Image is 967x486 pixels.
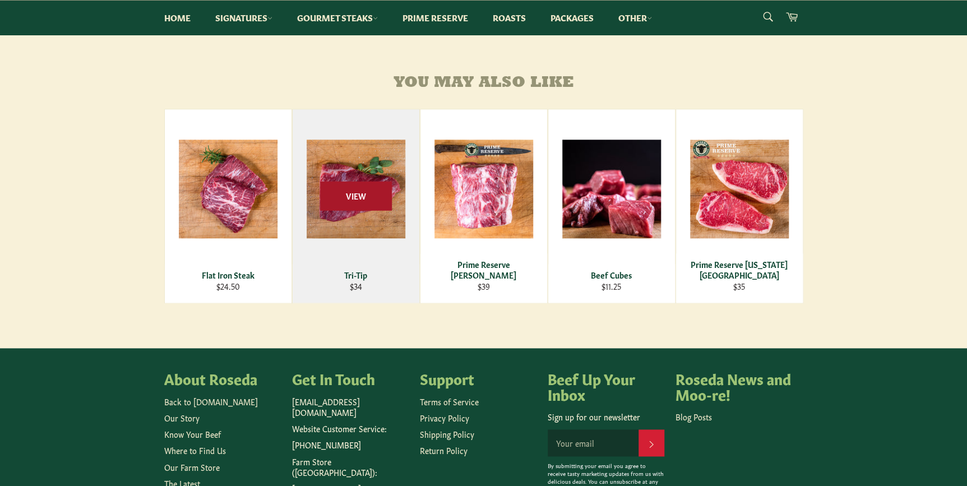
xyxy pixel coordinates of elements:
p: Farm Store ([GEOGRAPHIC_DATA]): [292,456,409,478]
p: Sign up for our newsletter [548,411,664,422]
h4: Beef Up Your Inbox [548,371,664,401]
a: Beef Cubes Beef Cubes $11.25 [548,109,675,303]
img: Prime Reserve New York Strip [690,140,789,238]
div: Prime Reserve [PERSON_NAME] [427,259,540,281]
a: Roasts [482,1,537,35]
a: Privacy Policy [420,412,469,423]
a: Blog Posts [675,411,712,422]
a: Where to Find Us [164,445,226,456]
img: Beef Cubes [562,140,661,238]
h4: About Roseda [164,371,281,386]
a: Flat Iron Steak Flat Iron Steak $24.50 [164,109,292,303]
div: Tri-Tip [299,270,412,280]
div: $39 [427,281,540,291]
a: Prime Reserve New York Strip Prime Reserve [US_STATE][GEOGRAPHIC_DATA] $35 [675,109,803,303]
div: Flat Iron Steak [172,270,284,280]
a: Tri-Tip Tri-Tip $34 View [292,109,420,303]
h4: You may also like [164,75,803,92]
a: Signatures [204,1,284,35]
h4: Roseda News and Moo-re! [675,371,792,401]
input: Your email [548,429,639,456]
a: Prime Reserve [391,1,479,35]
p: Website Customer Service: [292,423,409,434]
h4: Get In Touch [292,371,409,386]
div: $24.50 [172,281,284,291]
p: [EMAIL_ADDRESS][DOMAIN_NAME] [292,396,409,418]
a: Our Story [164,412,200,423]
a: Prime Reserve Chuck Roast Prime Reserve [PERSON_NAME] $39 [420,109,548,303]
h4: Support [420,371,536,386]
a: Terms of Service [420,396,479,407]
a: Back to [DOMAIN_NAME] [164,396,258,407]
a: Home [153,1,202,35]
a: Other [607,1,663,35]
p: [PHONE_NUMBER] [292,439,409,450]
div: Beef Cubes [555,270,668,280]
a: Know Your Beef [164,428,221,439]
a: Packages [539,1,605,35]
a: Gourmet Steaks [286,1,389,35]
a: Our Farm Store [164,461,220,473]
img: Prime Reserve Chuck Roast [434,140,533,238]
div: Prime Reserve [US_STATE][GEOGRAPHIC_DATA] [683,259,795,281]
div: $35 [683,281,795,291]
img: Flat Iron Steak [179,140,277,238]
span: View [320,182,392,210]
a: Shipping Policy [420,428,474,439]
div: $11.25 [555,281,668,291]
a: Return Policy [420,445,468,456]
